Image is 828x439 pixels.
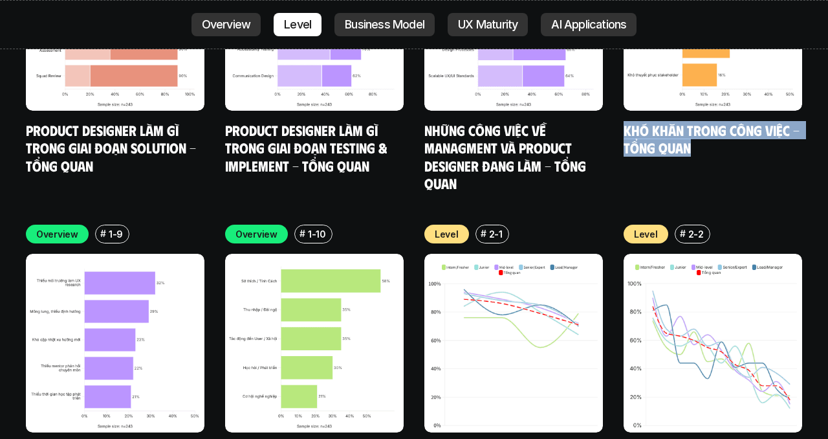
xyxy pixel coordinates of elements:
[235,227,278,241] p: Overview
[680,229,686,238] h6: #
[274,13,321,36] a: Level
[300,229,305,238] h6: #
[109,227,123,241] p: 1-9
[26,121,199,174] a: Product Designer làm gì trong giai đoạn Solution - Tổng quan
[489,227,503,241] p: 2-1
[284,18,311,31] p: Level
[100,229,106,238] h6: #
[551,18,626,31] p: AI Applications
[634,227,658,241] p: Level
[345,18,424,31] p: Business Model
[334,13,435,36] a: Business Model
[424,121,589,192] a: Những công việc về Managment và Product Designer đang làm - Tổng quan
[688,227,704,241] p: 2-2
[435,227,459,241] p: Level
[308,227,326,241] p: 1-10
[458,18,517,31] p: UX Maturity
[202,18,251,31] p: Overview
[541,13,637,36] a: AI Applications
[225,121,390,174] a: Product Designer làm gì trong giai đoạn Testing & Implement - Tổng quan
[624,121,803,157] a: Khó khăn trong công việc - Tổng quan
[36,227,78,241] p: Overview
[191,13,261,36] a: Overview
[481,229,486,238] h6: #
[448,13,528,36] a: UX Maturity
